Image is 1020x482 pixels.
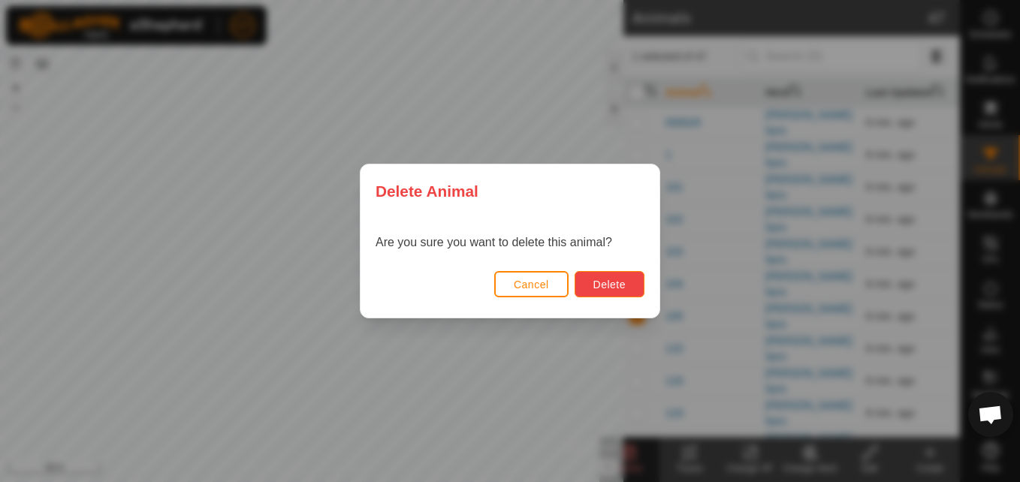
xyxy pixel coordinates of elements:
[494,271,569,297] button: Cancel
[514,279,549,291] span: Cancel
[575,271,644,297] button: Delete
[593,279,626,291] span: Delete
[968,392,1013,437] div: Open chat
[376,236,612,249] span: Are you sure you want to delete this animal?
[361,164,659,218] div: Delete Animal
